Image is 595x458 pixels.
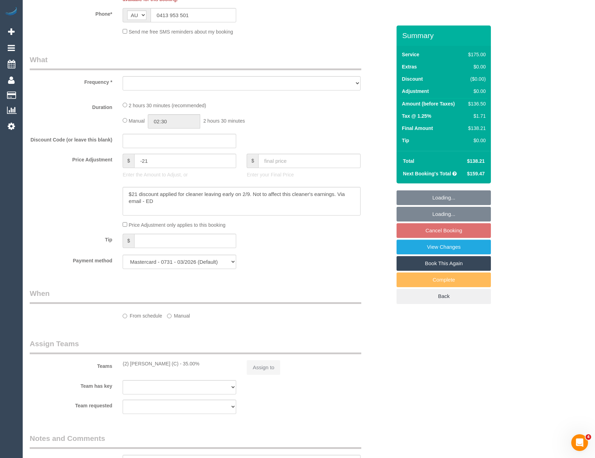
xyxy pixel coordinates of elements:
label: Duration [24,101,117,111]
span: 2 hours 30 minutes (recommended) [129,103,206,108]
label: From schedule [123,310,162,319]
label: Final Amount [402,125,433,132]
div: $138.21 [465,125,486,132]
span: $138.21 [467,158,485,164]
legend: What [30,54,361,70]
label: Payment method [24,255,117,264]
span: Send me free SMS reminders about my booking [129,29,233,35]
p: Enter the Amount to Adjust, or [123,171,236,178]
span: Price Adjustment only applies to this booking [129,222,225,228]
p: Enter your Final Price [247,171,360,178]
label: Team requested [24,400,117,409]
input: Phone* [151,8,236,22]
a: Book This Again [397,256,491,271]
a: View Changes [397,240,491,254]
label: Tip [402,137,409,144]
label: Adjustment [402,88,429,95]
label: Phone* [24,8,117,17]
span: Manual [129,118,145,124]
strong: Next Booking's Total [403,171,451,176]
span: $ [123,154,134,168]
span: 2 hours 30 minutes [203,118,245,124]
label: Discount [402,75,423,82]
legend: When [30,288,361,304]
div: $0.00 [465,63,486,70]
input: From schedule [123,314,127,318]
input: Manual [167,314,172,318]
label: Team has key [24,380,117,390]
legend: Assign Teams [30,339,361,354]
a: Back [397,289,491,304]
legend: Notes and Comments [30,433,361,449]
div: $0.00 [465,137,486,144]
img: Automaid Logo [4,7,18,17]
h3: Summary [402,31,487,39]
div: $175.00 [465,51,486,58]
label: Extras [402,63,417,70]
label: Discount Code (or leave this blank) [24,134,117,143]
div: $0.00 [465,88,486,95]
span: 4 [586,434,591,440]
span: $ [123,234,134,248]
div: $1.71 [465,112,486,119]
label: Manual [167,310,190,319]
input: final price [258,154,360,168]
div: ($0.00) [465,75,486,82]
label: Tax @ 1.25% [402,112,431,119]
label: Teams [24,360,117,370]
iframe: Intercom live chat [571,434,588,451]
label: Amount (before Taxes) [402,100,455,107]
strong: Total [403,158,414,164]
div: $136.50 [465,100,486,107]
span: $159.47 [467,171,485,176]
span: $ [247,154,258,168]
label: Frequency * [24,76,117,86]
div: (2) [PERSON_NAME] (C) - 35.00% [123,360,236,367]
label: Tip [24,234,117,243]
label: Price Adjustment [24,154,117,163]
label: Service [402,51,419,58]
